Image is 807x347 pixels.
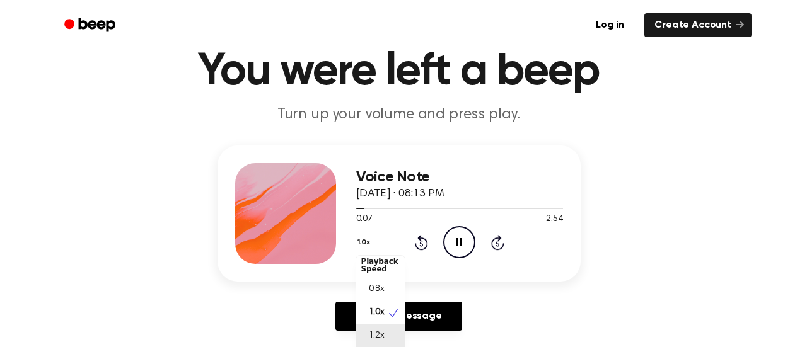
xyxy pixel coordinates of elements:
[369,306,385,319] span: 1.0x
[369,329,385,343] span: 1.2x
[369,283,385,296] span: 0.8x
[356,232,375,253] button: 1.0x
[356,253,405,278] div: Playback Speed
